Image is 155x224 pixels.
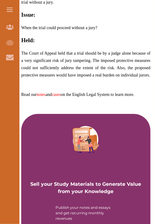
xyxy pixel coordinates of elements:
img: Purple card image [72,126,99,153]
strong: Issue: [21,12,35,18]
span: Read our and on the English Legal System to learn more. [21,92,134,97]
a: cases [52,92,61,97]
span: The Court of Appeal held that a trial should be by a judge alone because of a very significant ri... [21,51,150,77]
span: When the trial could proceed without a jury? [21,25,97,30]
strong: Held: [21,37,35,43]
p: Sell your Study Materials to Generate Value from your Knowledge [27,164,144,195]
a: notes [37,92,46,97]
